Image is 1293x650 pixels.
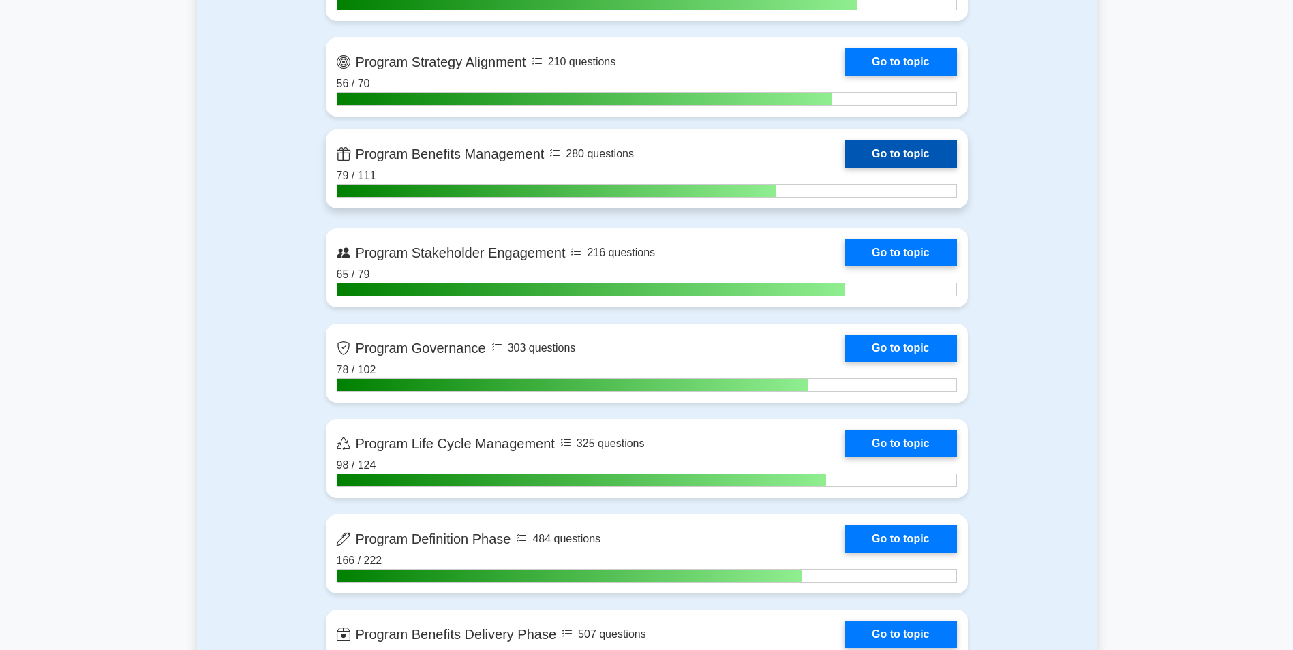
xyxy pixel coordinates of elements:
a: Go to topic [845,621,956,648]
a: Go to topic [845,335,956,362]
a: Go to topic [845,525,956,553]
a: Go to topic [845,140,956,168]
a: Go to topic [845,430,956,457]
a: Go to topic [845,48,956,76]
a: Go to topic [845,239,956,266]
